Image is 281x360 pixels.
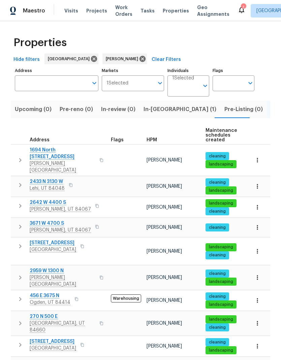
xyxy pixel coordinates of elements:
[147,298,182,303] span: [PERSON_NAME]
[206,188,236,193] span: landscaping
[111,294,141,302] span: Warehousing
[163,7,189,14] span: Properties
[206,252,228,258] span: cleaning
[206,271,228,277] span: cleaning
[140,8,155,13] span: Tasks
[206,128,237,142] span: Maintenance schedules created
[13,39,67,46] span: Properties
[197,4,229,17] span: Geo Assignments
[13,56,40,64] span: Hide filters
[152,56,181,64] span: Clear Filters
[206,325,228,330] span: cleaning
[102,69,164,73] label: Markets
[149,53,184,66] button: Clear Filters
[206,294,228,299] span: cleaning
[111,138,124,142] span: Flags
[147,184,182,189] span: [PERSON_NAME]
[106,80,128,86] span: 1 Selected
[147,249,182,254] span: [PERSON_NAME]
[246,78,255,88] button: Open
[86,7,107,14] span: Projects
[206,244,236,250] span: landscaping
[44,53,98,64] div: [GEOGRAPHIC_DATA]
[206,339,228,345] span: cleaning
[206,302,236,308] span: landscaping
[206,317,236,322] span: landscaping
[206,209,228,214] span: cleaning
[30,138,50,142] span: Address
[106,56,141,62] span: [PERSON_NAME]
[206,201,236,206] span: landscaping
[206,279,236,285] span: landscaping
[15,105,52,114] span: Upcoming (0)
[167,69,209,73] label: Individuals
[241,4,246,11] div: 1
[206,180,228,185] span: cleaning
[64,7,78,14] span: Visits
[147,205,182,210] span: [PERSON_NAME]
[147,225,182,230] span: [PERSON_NAME]
[90,78,99,88] button: Open
[206,161,236,167] span: landscaping
[224,105,263,114] span: Pre-Listing (0)
[11,53,42,66] button: Hide filters
[206,153,228,159] span: cleaning
[172,75,194,81] span: 1 Selected
[144,105,216,114] span: In-[GEOGRAPHIC_DATA] (1)
[23,7,45,14] span: Maestro
[115,4,132,17] span: Work Orders
[206,225,228,230] span: cleaning
[15,69,98,73] label: Address
[206,348,236,353] span: landscaping
[147,138,157,142] span: HPM
[147,321,182,326] span: [PERSON_NAME]
[102,53,147,64] div: [PERSON_NAME]
[155,78,165,88] button: Open
[200,81,210,91] button: Open
[60,105,93,114] span: Pre-reno (0)
[213,69,254,73] label: Flags
[147,158,182,163] span: [PERSON_NAME]
[101,105,135,114] span: In-review (0)
[147,344,182,349] span: [PERSON_NAME]
[147,275,182,280] span: [PERSON_NAME]
[48,56,92,62] span: [GEOGRAPHIC_DATA]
